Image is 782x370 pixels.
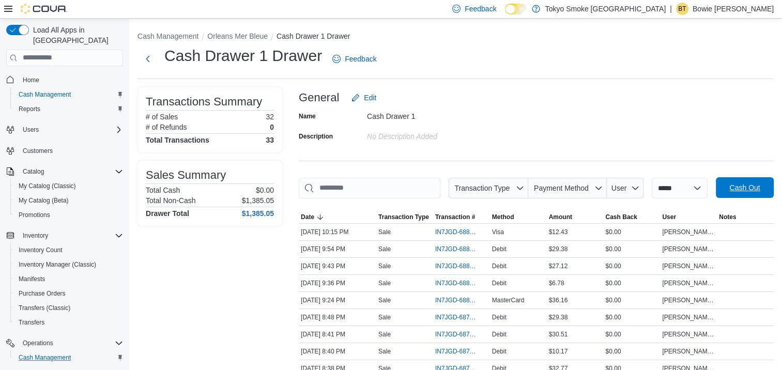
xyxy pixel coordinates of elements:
div: [DATE] 9:43 PM [299,260,376,272]
button: Home [2,72,127,87]
p: Sale [378,279,391,287]
span: Home [23,76,39,84]
span: Amount [549,213,572,221]
h4: $1,385.05 [242,209,274,218]
button: Operations [2,336,127,350]
a: Transfers [14,316,49,329]
label: Description [299,132,333,141]
h6: Total Cash [146,186,180,194]
p: Tokyo Smoke [GEOGRAPHIC_DATA] [545,3,666,15]
span: My Catalog (Classic) [19,182,76,190]
div: [DATE] 8:48 PM [299,311,376,323]
span: Promotions [19,211,50,219]
h4: Drawer Total [146,209,189,218]
button: Transfers [10,315,127,330]
span: Customers [19,144,123,157]
button: Transaction Type [449,178,528,198]
span: Cash Management [14,351,123,364]
a: Promotions [14,209,54,221]
span: IN7JGD-6880277 [435,228,478,236]
span: Cash Out [729,182,760,193]
button: Transaction # [433,211,490,223]
span: Debit [492,330,507,338]
span: [PERSON_NAME] [PERSON_NAME] [662,279,715,287]
span: User [611,184,627,192]
span: Transfers (Classic) [19,304,70,312]
a: Purchase Orders [14,287,70,300]
a: Reports [14,103,44,115]
span: BT [678,3,686,15]
p: Sale [378,330,391,338]
button: Date [299,211,376,223]
div: No Description added [367,128,505,141]
button: Payment Method [528,178,607,198]
a: Cash Management [14,351,75,364]
span: Debit [492,347,507,356]
div: $0.00 [603,226,660,238]
span: [PERSON_NAME] [PERSON_NAME] [662,330,715,338]
span: $36.16 [549,296,568,304]
span: Transaction Type [454,184,510,192]
button: Inventory Count [10,243,127,257]
nav: An example of EuiBreadcrumbs [137,31,774,43]
button: My Catalog (Beta) [10,193,127,208]
span: Debit [492,262,507,270]
span: Inventory Manager (Classic) [19,260,96,269]
p: 32 [266,113,274,121]
span: Transaction Type [378,213,429,221]
p: Sale [378,313,391,321]
span: Visa [492,228,504,236]
span: Transfers (Classic) [14,302,123,314]
span: IN7JGD-6879918 [435,313,478,321]
span: Inventory Manager (Classic) [14,258,123,271]
span: My Catalog (Beta) [14,194,123,207]
button: Users [2,122,127,137]
button: Cash Management [10,350,127,365]
span: Notes [719,213,736,221]
button: Transfers (Classic) [10,301,127,315]
button: Catalog [19,165,48,178]
span: MasterCard [492,296,525,304]
div: $0.00 [603,294,660,306]
div: $0.00 [603,277,660,289]
button: IN7JGD-6879885 [435,328,488,341]
span: Date [301,213,314,221]
span: Debit [492,313,507,321]
button: Inventory [19,229,52,242]
span: Cash Management [14,88,123,101]
a: Customers [19,145,57,157]
p: 0 [270,123,274,131]
span: Edit [364,92,376,103]
div: [DATE] 9:24 PM [299,294,376,306]
span: Reports [14,103,123,115]
span: Inventory [19,229,123,242]
a: My Catalog (Beta) [14,194,73,207]
div: $0.00 [603,243,660,255]
span: Reports [19,105,40,113]
span: Purchase Orders [14,287,123,300]
button: Method [490,211,547,223]
span: Transfers [14,316,123,329]
div: $0.00 [603,345,660,358]
span: Manifests [19,275,45,283]
button: Cash Out [716,177,774,198]
h6: # of Sales [146,113,178,121]
span: Users [19,124,123,136]
button: IN7JGD-6880131 [435,277,488,289]
button: Cash Management [10,87,127,102]
span: IN7JGD-6880160 [435,262,478,270]
div: $0.00 [603,328,660,341]
button: Cash Management [137,32,198,40]
span: Customers [23,147,53,155]
span: Catalog [23,167,44,176]
div: [DATE] 8:41 PM [299,328,376,341]
span: [PERSON_NAME] [PERSON_NAME] [662,262,715,270]
p: Sale [378,245,391,253]
h3: General [299,91,339,104]
button: Catalog [2,164,127,179]
span: My Catalog (Beta) [19,196,69,205]
span: Cash Management [19,353,71,362]
button: Amount [547,211,604,223]
div: [DATE] 9:54 PM [299,243,376,255]
button: Manifests [10,272,127,286]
